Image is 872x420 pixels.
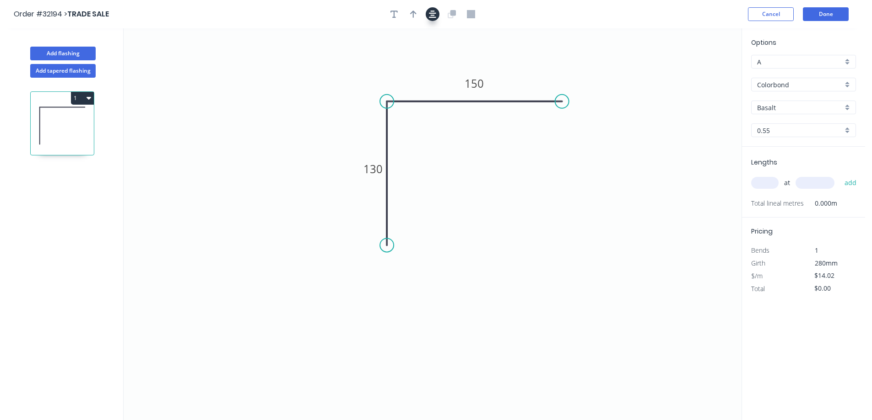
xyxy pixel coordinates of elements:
[815,246,818,255] span: 1
[465,76,484,91] tspan: 150
[363,161,383,176] tspan: 130
[803,7,849,21] button: Done
[751,284,765,293] span: Total
[751,227,773,236] span: Pricing
[757,57,843,67] input: Price level
[757,80,843,90] input: Material
[784,176,790,189] span: at
[748,7,794,21] button: Cancel
[751,246,769,255] span: Bends
[124,28,742,420] svg: 0
[14,9,67,19] span: Order #32194 >
[751,259,765,267] span: Girth
[30,64,96,78] button: Add tapered flashing
[757,103,843,112] input: Colour
[751,197,804,210] span: Total lineal metres
[751,38,776,47] span: Options
[30,47,96,60] button: Add flashing
[815,259,838,267] span: 280mm
[840,175,861,191] button: add
[71,92,94,105] button: 1
[804,197,837,210] span: 0.000m
[751,158,777,167] span: Lengths
[757,126,843,135] input: Thickness
[751,271,763,280] span: $/m
[67,9,109,19] span: TRADE SALE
